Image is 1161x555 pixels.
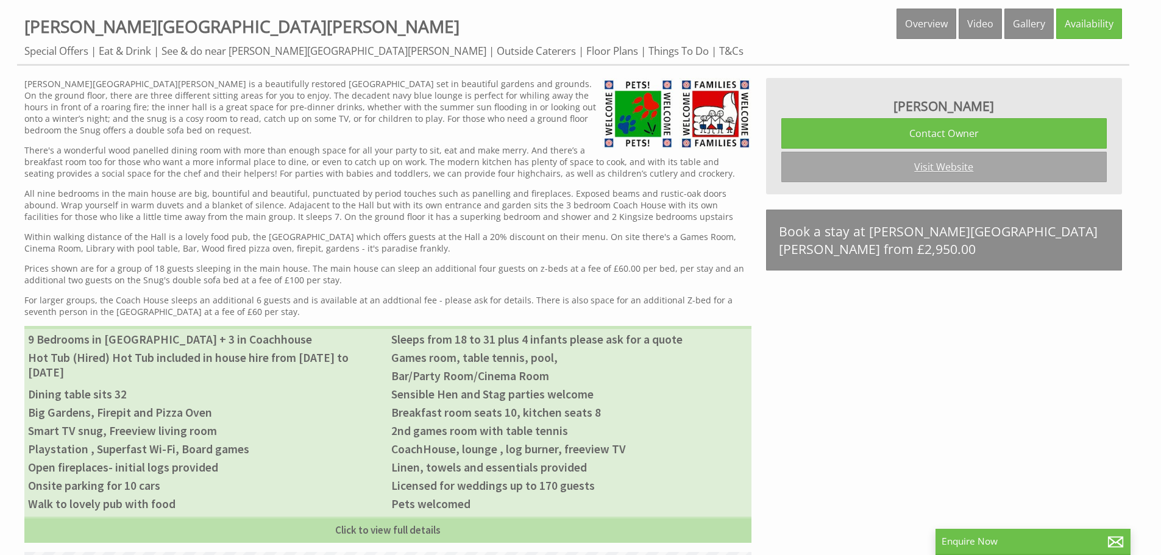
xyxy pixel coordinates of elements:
p: Within walking distance of the Hall is a lovely food pub, the [GEOGRAPHIC_DATA] which offers gues... [24,231,751,254]
li: Hot Tub (Hired) Hot Tub included in house hire from [DATE] to [DATE] [24,348,388,381]
li: Big Gardens, Firepit and Pizza Oven [24,403,388,422]
p: All nine bedrooms in the main house are big, bountiful and beautiful, punctuated by period touche... [24,188,751,222]
a: Availability [1056,9,1122,39]
li: 9 Bedrooms in [GEOGRAPHIC_DATA] + 3 in Coachhouse [24,330,388,348]
li: Sensible Hen and Stag parties welcome [388,385,751,403]
li: Walk to lovely pub with food [24,495,388,513]
a: [PERSON_NAME][GEOGRAPHIC_DATA][PERSON_NAME] [24,15,460,38]
li: Playstation , Superfast Wi-Fi, Board games [24,440,388,458]
a: See & do near [PERSON_NAME][GEOGRAPHIC_DATA][PERSON_NAME] [162,44,486,58]
li: Open fireplaces- initial logs provided [24,458,388,476]
a: Floor Plans [586,44,638,58]
img: Visit England - Families Welcome [680,78,751,150]
p: For larger groups, the Coach House sleeps an additional 6 guests and is available at an addtional... [24,294,751,317]
p: [PERSON_NAME][GEOGRAPHIC_DATA][PERSON_NAME] is a beautifully restored [GEOGRAPHIC_DATA] set in be... [24,78,751,136]
a: T&Cs [719,44,744,58]
li: Linen, towels and essentials provided [388,458,751,476]
li: Smart TV snug, Freeview living room [24,422,388,440]
li: Pets welcomed [388,495,751,513]
li: CoachHouse, lounge , log burner, freeview TV [388,440,751,458]
li: Bar/Party Room/Cinema Room [388,367,751,385]
a: Book a stay at [PERSON_NAME][GEOGRAPHIC_DATA][PERSON_NAME] from £2,950.00 [766,210,1122,270]
a: Contact Owner [781,118,1107,149]
li: 2nd games room with table tennis [388,422,751,440]
li: Dining table sits 32 [24,385,388,403]
a: Video [959,9,1002,39]
a: Special Offers [24,44,88,58]
a: Outside Caterers [497,44,576,58]
li: Onsite parking for 10 cars [24,476,388,495]
a: Things To Do [648,44,709,58]
a: Gallery [1004,9,1054,39]
a: Eat & Drink [99,44,151,58]
h3: [PERSON_NAME] [781,97,1107,115]
a: Overview [896,9,956,39]
li: Breakfast room seats 10, kitchen seats 8 [388,403,751,422]
li: Sleeps from 18 to 31 plus 4 infants please ask for a quote [388,330,751,348]
li: Licensed for weddings up to 170 guests [388,476,751,495]
a: Visit Website [781,152,1107,182]
p: Prices shown are for a group of 18 guests sleeping in the main house. The main house can sleep an... [24,263,751,286]
li: Games room, table tennis, pool, [388,348,751,367]
img: Visit England - Pets Welcome [602,78,674,150]
p: Enquire Now [942,535,1124,548]
a: Click to view full details [24,517,751,543]
p: There's a wonderful wood panelled dining room with more than enough space for all your party to s... [24,144,751,179]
